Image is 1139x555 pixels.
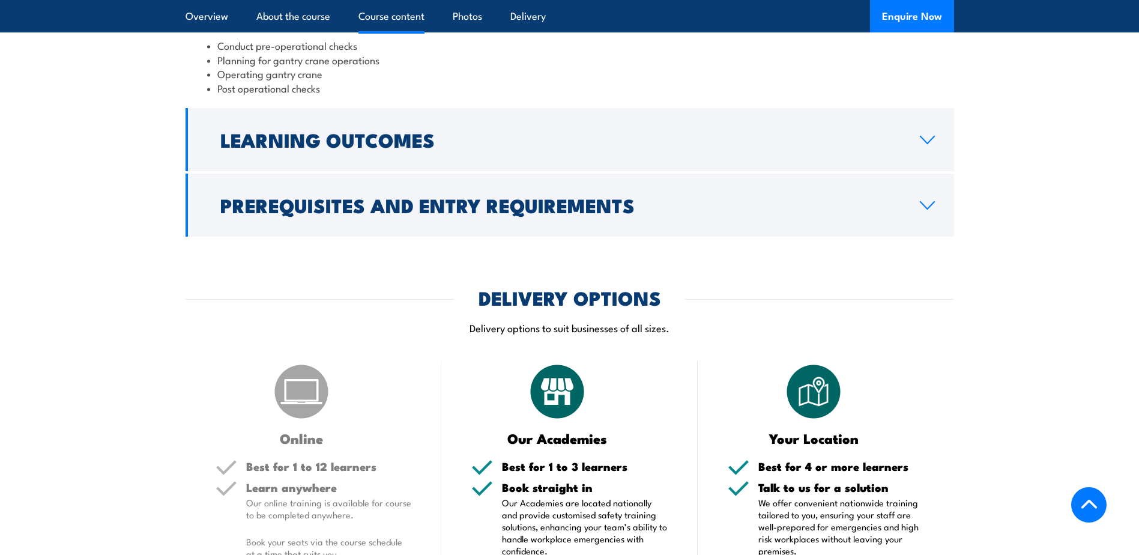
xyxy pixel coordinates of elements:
[758,461,924,472] h5: Best for 4 or more learners
[186,321,954,335] p: Delivery options to suit businesses of all sizes.
[246,461,412,472] h5: Best for 1 to 12 learners
[758,482,924,493] h5: Talk to us for a solution
[502,461,668,472] h5: Best for 1 to 3 learners
[207,53,932,67] li: Planning for gantry crane operations
[471,431,644,445] h3: Our Academies
[207,38,932,52] li: Conduct pre-operational checks
[186,174,954,237] a: Prerequisites and Entry Requirements
[186,108,954,171] a: Learning Outcomes
[728,431,900,445] h3: Your Location
[479,289,661,306] h2: DELIVERY OPTIONS
[216,431,388,445] h3: Online
[502,482,668,493] h5: Book straight in
[246,497,412,521] p: Our online training is available for course to be completed anywhere.
[207,81,932,95] li: Post operational checks
[220,131,901,148] h2: Learning Outcomes
[220,196,901,213] h2: Prerequisites and Entry Requirements
[207,67,932,80] li: Operating gantry crane
[246,482,412,493] h5: Learn anywhere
